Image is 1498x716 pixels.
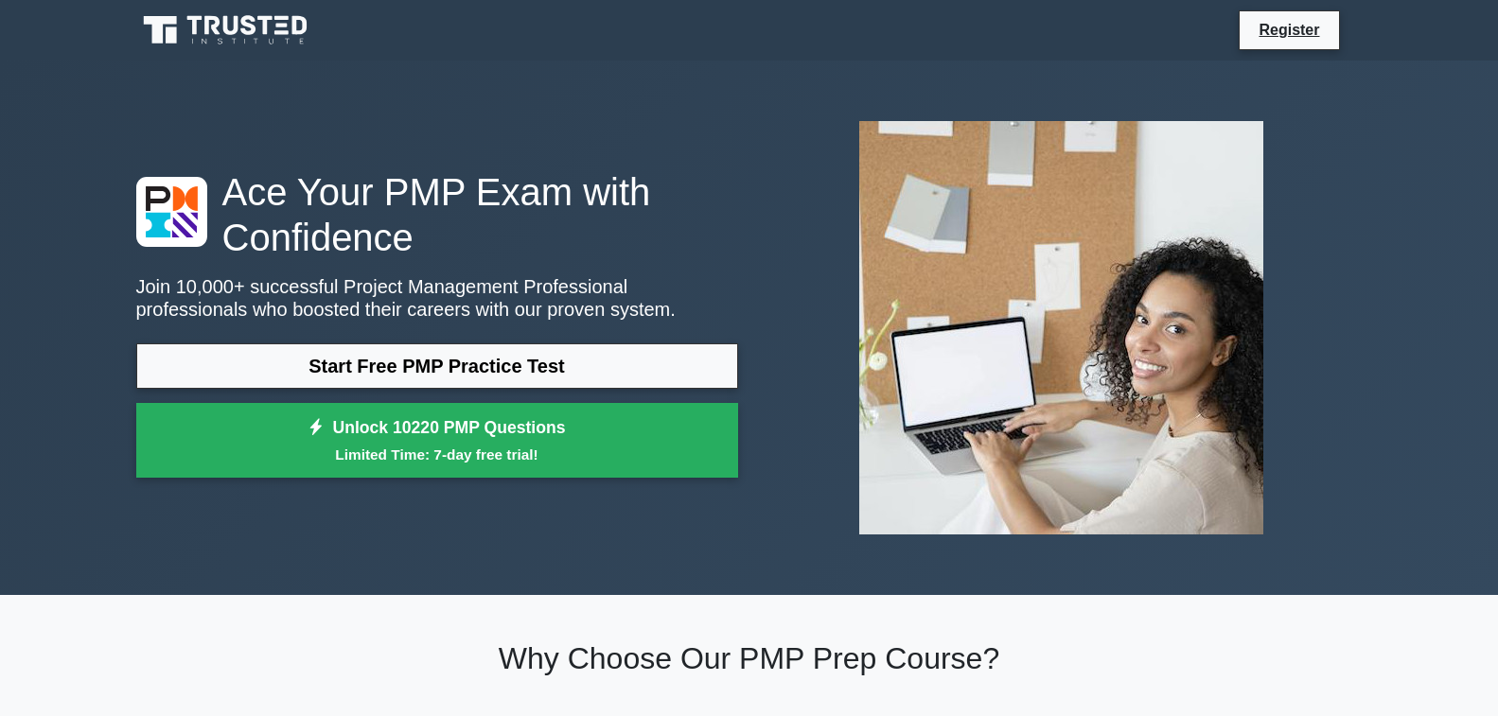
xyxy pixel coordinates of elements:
a: Start Free PMP Practice Test [136,343,738,389]
small: Limited Time: 7-day free trial! [160,444,714,465]
h1: Ace Your PMP Exam with Confidence [136,169,738,260]
a: Register [1247,18,1331,42]
h2: Why Choose Our PMP Prep Course? [136,640,1363,676]
a: Unlock 10220 PMP QuestionsLimited Time: 7-day free trial! [136,403,738,479]
p: Join 10,000+ successful Project Management Professional professionals who boosted their careers w... [136,275,738,321]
